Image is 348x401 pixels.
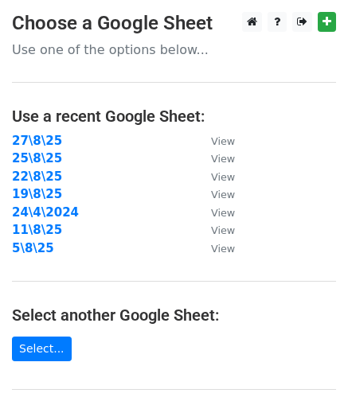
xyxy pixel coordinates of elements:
small: View [211,243,235,255]
small: View [211,224,235,236]
p: Use one of the options below... [12,41,336,58]
a: View [195,205,235,220]
a: 24\4\2024 [12,205,79,220]
small: View [211,171,235,183]
a: Select... [12,337,72,361]
a: 25\8\25 [12,151,62,165]
a: View [195,151,235,165]
a: 27\8\25 [12,134,62,148]
a: 5\8\25 [12,241,54,255]
a: 11\8\25 [12,223,62,237]
a: View [195,169,235,184]
small: View [211,135,235,147]
h3: Choose a Google Sheet [12,12,336,35]
a: 22\8\25 [12,169,62,184]
small: View [211,189,235,200]
a: View [195,223,235,237]
small: View [211,207,235,219]
small: View [211,153,235,165]
a: View [195,241,235,255]
h4: Select another Google Sheet: [12,306,336,325]
a: View [195,134,235,148]
h4: Use a recent Google Sheet: [12,107,336,126]
a: 19\8\25 [12,187,62,201]
a: View [195,187,235,201]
